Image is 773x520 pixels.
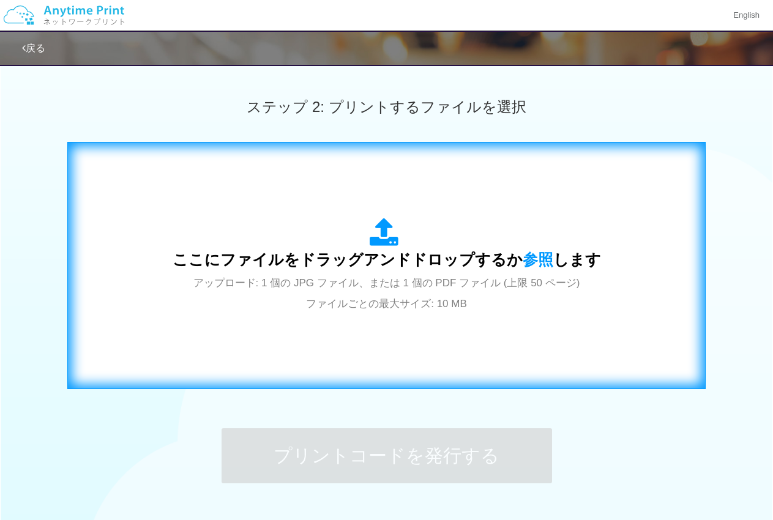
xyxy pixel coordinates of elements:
[22,43,45,53] a: 戻る
[222,428,552,483] button: プリントコードを発行する
[173,251,601,268] span: ここにファイルをドラッグアンドドロップするか します
[523,251,553,268] span: 参照
[247,98,526,115] span: ステップ 2: プリントするファイルを選択
[193,277,580,310] span: アップロード: 1 個の JPG ファイル、または 1 個の PDF ファイル (上限 50 ページ) ファイルごとの最大サイズ: 10 MB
